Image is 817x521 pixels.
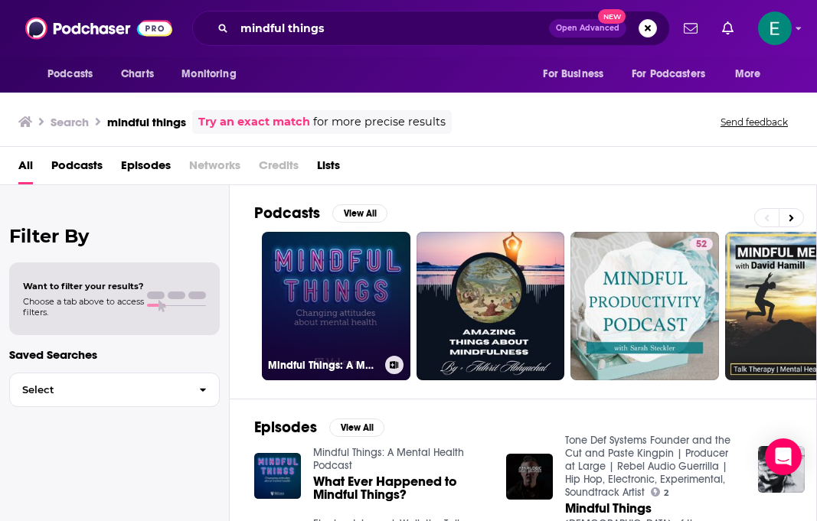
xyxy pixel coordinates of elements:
[678,15,704,41] a: Show notifications dropdown
[254,418,384,437] a: EpisodesView All
[735,63,761,85] span: More
[543,63,603,85] span: For Business
[317,153,340,184] a: Lists
[690,238,713,250] a: 52
[192,11,670,46] div: Search podcasts, credits, & more...
[724,60,780,89] button: open menu
[198,113,310,131] a: Try an exact match
[313,113,446,131] span: for more precise results
[313,446,464,472] a: Mindful Things: A Mental Health Podcast
[25,14,172,43] img: Podchaser - Follow, Share and Rate Podcasts
[51,153,103,184] a: Podcasts
[254,453,301,500] img: What Ever Happened to Mindful Things?
[268,359,379,372] h3: Mindful Things: A Mental Health Podcast
[121,63,154,85] span: Charts
[570,232,719,380] a: 52
[765,438,802,475] div: Open Intercom Messenger
[632,63,705,85] span: For Podcasters
[329,418,384,437] button: View All
[254,204,387,223] a: PodcastsView All
[37,60,113,89] button: open menu
[506,454,553,500] img: Mindful Things
[532,60,623,89] button: open menu
[259,153,299,184] span: Credits
[549,19,626,37] button: Open AdvancedNew
[696,237,707,252] span: 52
[664,490,668,497] span: 2
[111,60,163,89] a: Charts
[9,347,220,362] p: Saved Searches
[758,446,805,493] img: 8 Mindful Things
[598,9,626,24] span: New
[9,373,220,407] button: Select
[107,115,186,129] h3: mindful things
[121,153,171,184] a: Episodes
[47,63,93,85] span: Podcasts
[9,225,220,247] h2: Filter By
[332,204,387,223] button: View All
[556,24,619,32] span: Open Advanced
[234,16,549,41] input: Search podcasts, credits, & more...
[313,475,488,501] a: What Ever Happened to Mindful Things?
[23,281,144,291] span: Want to filter your results?
[758,11,792,45] button: Show profile menu
[171,60,256,89] button: open menu
[565,502,652,515] a: Mindful Things
[23,296,144,317] span: Choose a tab above to access filters.
[181,63,236,85] span: Monitoring
[758,11,792,45] img: User Profile
[254,418,317,437] h2: Episodes
[651,487,669,497] a: 2
[189,153,240,184] span: Networks
[758,11,792,45] span: Logged in as ellien
[716,116,792,129] button: Send feedback
[51,115,89,129] h3: Search
[10,385,187,395] span: Select
[565,434,730,499] a: Tone Def Systems Founder and the Cut and Paste Kingpin | Producer at Large | Rebel Audio Guerrill...
[622,60,727,89] button: open menu
[254,204,320,223] h2: Podcasts
[18,153,33,184] a: All
[716,15,740,41] a: Show notifications dropdown
[262,232,410,380] a: Mindful Things: A Mental Health Podcast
